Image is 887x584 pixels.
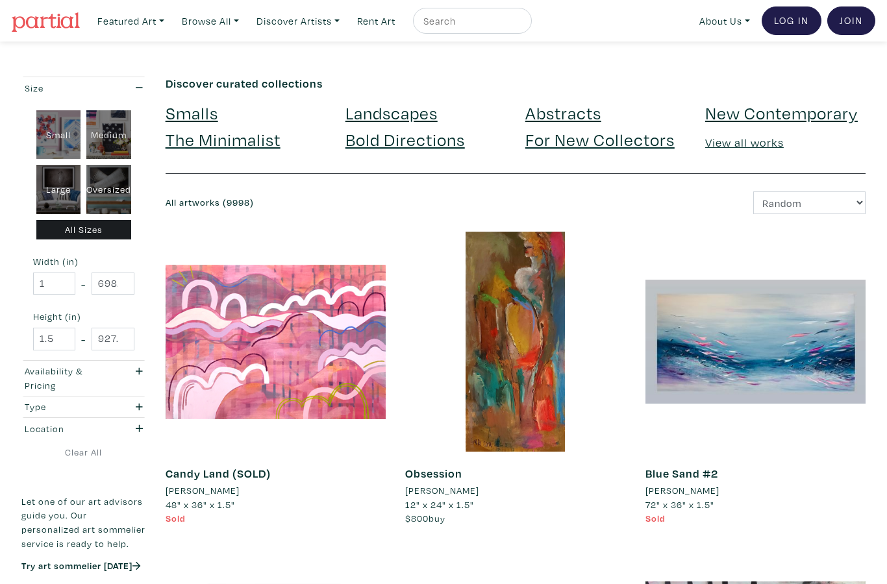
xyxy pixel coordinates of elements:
[25,364,108,392] div: Availability & Pricing
[81,330,86,348] span: -
[166,498,235,511] span: 48" x 36" x 1.5"
[827,6,875,35] a: Join
[166,483,386,498] a: [PERSON_NAME]
[33,257,134,266] small: Width (in)
[645,483,866,498] a: [PERSON_NAME]
[762,6,821,35] a: Log In
[21,559,141,572] a: Try art sommelier [DATE]
[36,110,81,160] div: Small
[645,483,719,498] li: [PERSON_NAME]
[705,135,784,150] a: View all works
[21,361,146,396] button: Availability & Pricing
[405,466,462,481] a: Obsession
[25,422,108,436] div: Location
[92,8,170,34] a: Featured Art
[645,498,714,511] span: 72" x 36" x 1.5"
[351,8,401,34] a: Rent Art
[36,165,81,214] div: Large
[166,483,240,498] li: [PERSON_NAME]
[81,275,86,293] span: -
[166,197,506,208] h6: All artworks (9998)
[176,8,245,34] a: Browse All
[645,466,718,481] a: Blue Sand #2
[525,101,601,124] a: Abstracts
[166,466,271,481] a: Candy Land (SOLD)
[166,512,186,524] span: Sold
[86,165,131,214] div: Oversized
[645,512,666,524] span: Sold
[33,312,134,321] small: Height (in)
[405,483,625,498] a: [PERSON_NAME]
[36,220,132,240] div: All Sizes
[405,483,479,498] li: [PERSON_NAME]
[21,494,146,550] p: Let one of our art advisors guide you. Our personalized art sommelier service is ready to help.
[345,101,438,124] a: Landscapes
[525,128,675,151] a: For New Collectors
[405,498,474,511] span: 12" x 24" x 1.5"
[21,418,146,439] button: Location
[25,81,108,95] div: Size
[21,445,146,459] a: Clear All
[345,128,465,151] a: Bold Directions
[705,101,858,124] a: New Contemporary
[251,8,345,34] a: Discover Artists
[166,101,218,124] a: Smalls
[405,512,445,524] span: buy
[166,128,281,151] a: The Minimalist
[405,512,429,524] span: $800
[21,77,146,99] button: Size
[86,110,131,160] div: Medium
[25,400,108,414] div: Type
[693,8,756,34] a: About Us
[166,77,866,91] h6: Discover curated collections
[21,396,146,418] button: Type
[422,13,519,29] input: Search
